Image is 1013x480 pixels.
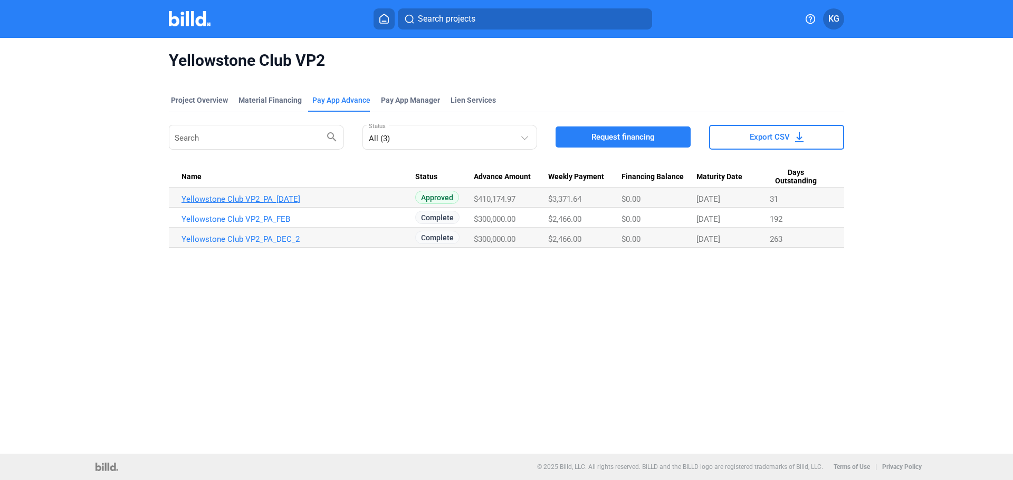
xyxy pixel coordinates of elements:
[548,194,581,204] span: $3,371.64
[696,172,769,182] div: Maturity Date
[171,95,228,105] div: Project Overview
[696,194,720,204] span: [DATE]
[556,126,691,148] button: Request financing
[622,172,696,182] div: Financing Balance
[622,214,641,224] span: $0.00
[474,194,515,204] span: $410,174.97
[415,211,460,224] span: Complete
[415,231,460,244] span: Complete
[696,172,742,182] span: Maturity Date
[95,463,118,471] img: logo
[709,125,844,150] button: Export CSV
[770,194,778,204] span: 31
[326,130,338,143] mat-icon: search
[238,95,302,105] div: Material Financing
[415,191,459,204] span: Approved
[770,214,782,224] span: 192
[548,172,604,182] span: Weekly Payment
[181,214,415,224] a: Yellowstone Club VP2_PA_FEB
[548,234,581,244] span: $2,466.00
[882,463,922,471] b: Privacy Policy
[823,8,844,30] button: KG
[622,172,684,182] span: Financing Balance
[474,234,515,244] span: $300,000.00
[169,51,844,71] span: Yellowstone Club VP2
[875,463,877,471] p: |
[622,234,641,244] span: $0.00
[181,172,415,182] div: Name
[474,172,531,182] span: Advance Amount
[169,11,211,26] img: Billd Company Logo
[415,172,437,182] span: Status
[398,8,652,30] button: Search projects
[548,172,622,182] div: Weekly Payment
[474,214,515,224] span: $300,000.00
[418,13,475,25] span: Search projects
[696,234,720,244] span: [DATE]
[181,234,415,244] a: Yellowstone Club VP2_PA_DEC_2
[591,132,655,142] span: Request financing
[834,463,870,471] b: Terms of Use
[537,463,823,471] p: © 2025 Billd, LLC. All rights reserved. BILLD and the BILLD logo are registered trademarks of Bil...
[451,95,496,105] div: Lien Services
[696,214,720,224] span: [DATE]
[181,194,415,204] a: Yellowstone Club VP2_PA_[DATE]
[548,214,581,224] span: $2,466.00
[828,13,839,25] span: KG
[770,168,822,186] span: Days Outstanding
[750,132,790,142] span: Export CSV
[181,172,202,182] span: Name
[381,95,440,105] span: Pay App Manager
[622,194,641,204] span: $0.00
[369,134,390,143] mat-select-trigger: All (3)
[770,168,832,186] div: Days Outstanding
[415,172,474,182] div: Status
[312,95,370,105] div: Pay App Advance
[474,172,548,182] div: Advance Amount
[770,234,782,244] span: 263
